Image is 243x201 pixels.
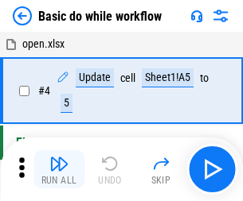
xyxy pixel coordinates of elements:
img: Main button [199,157,225,182]
div: 5 [61,94,73,113]
img: Run All [49,154,69,173]
img: Support [190,10,203,22]
img: Settings menu [211,6,230,25]
img: Skip [151,154,170,173]
button: Run All [33,150,84,188]
button: Skip [135,150,186,188]
div: to [200,72,209,84]
div: cell [120,72,135,84]
div: Sheet1!A5 [142,68,194,87]
div: Skip [151,176,171,185]
div: Update [76,68,114,87]
div: Basic do while workflow [38,9,162,24]
span: open.xlsx [22,37,65,50]
span: # 4 [38,84,50,97]
img: Back [13,6,32,25]
div: Run All [41,176,77,185]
